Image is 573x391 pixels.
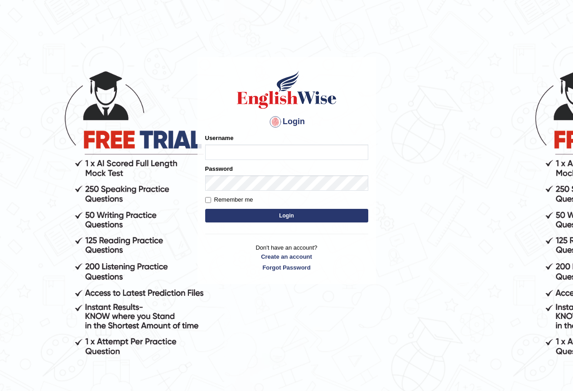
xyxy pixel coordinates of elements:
[205,209,368,222] button: Login
[235,69,338,110] img: Logo of English Wise sign in for intelligent practice with AI
[205,115,368,129] h4: Login
[205,197,211,203] input: Remember me
[205,134,234,142] label: Username
[205,263,368,272] a: Forgot Password
[205,243,368,271] p: Don't have an account?
[205,252,368,261] a: Create an account
[205,195,253,204] label: Remember me
[205,164,233,173] label: Password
